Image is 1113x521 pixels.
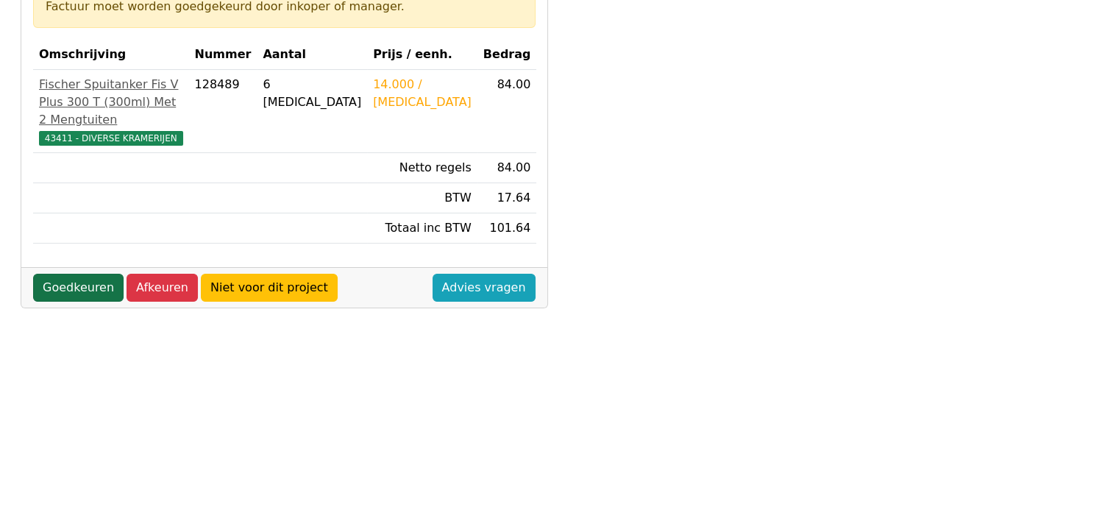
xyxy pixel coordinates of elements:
[477,40,537,70] th: Bedrag
[263,76,361,111] div: 6 [MEDICAL_DATA]
[33,40,189,70] th: Omschrijving
[477,70,537,153] td: 84.00
[477,153,537,183] td: 84.00
[367,40,477,70] th: Prijs / eenh.
[367,183,477,213] td: BTW
[189,70,257,153] td: 128489
[433,274,536,302] a: Advies vragen
[367,213,477,244] td: Totaal inc BTW
[373,76,472,111] div: 14.000 / [MEDICAL_DATA]
[39,76,183,129] div: Fischer Spuitanker Fis V Plus 300 T (300ml) Met 2 Mengtuiten
[477,213,537,244] td: 101.64
[189,40,257,70] th: Nummer
[33,274,124,302] a: Goedkeuren
[39,76,183,146] a: Fischer Spuitanker Fis V Plus 300 T (300ml) Met 2 Mengtuiten43411 - DIVERSE KRAMERIJEN
[367,153,477,183] td: Netto regels
[257,40,367,70] th: Aantal
[201,274,338,302] a: Niet voor dit project
[477,183,537,213] td: 17.64
[39,131,183,146] span: 43411 - DIVERSE KRAMERIJEN
[127,274,198,302] a: Afkeuren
